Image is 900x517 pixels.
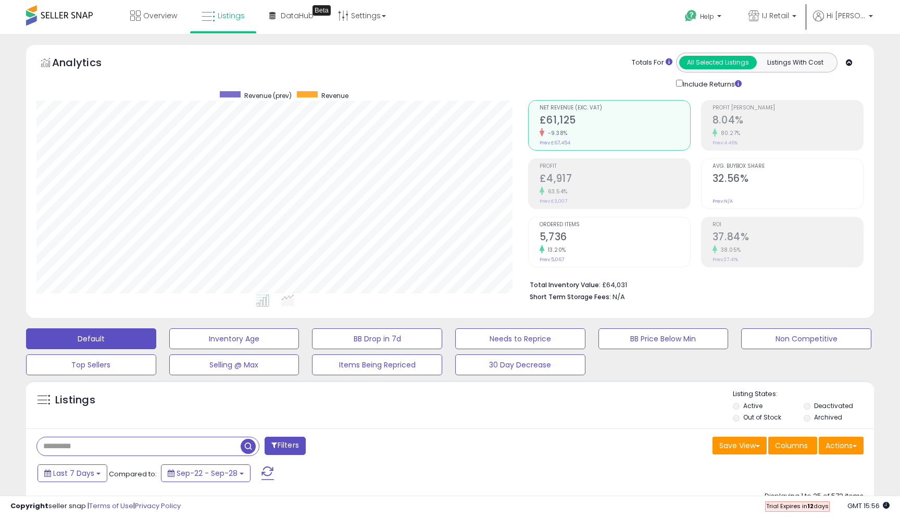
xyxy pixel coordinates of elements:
b: Short Term Storage Fees: [530,292,611,301]
small: Prev: 4.46% [712,140,737,146]
button: Actions [819,437,864,454]
small: 63.54% [544,188,568,195]
span: Sep-22 - Sep-28 [177,468,238,478]
small: Prev: 5,067 [540,256,564,263]
button: Last 7 Days [37,464,107,482]
h5: Listings [55,393,95,408]
button: Filters [265,437,305,455]
button: Default [26,328,156,349]
small: Prev: 27.41% [712,256,738,263]
div: seller snap | | [10,501,181,511]
span: Hi [PERSON_NAME] [827,10,866,21]
span: Columns [775,440,808,451]
button: 30 Day Decrease [455,354,585,375]
button: BB Price Below Min [598,328,729,349]
span: Net Revenue (Exc. VAT) [540,105,690,111]
small: -9.38% [544,129,568,137]
span: Revenue [321,91,348,100]
label: Out of Stock [743,413,781,422]
small: Prev: £3,007 [540,198,567,204]
b: Total Inventory Value: [530,280,601,289]
span: Help [700,12,714,21]
small: 80.27% [717,129,741,137]
strong: Copyright [10,501,48,511]
div: Displaying 1 to 25 of 572 items [765,491,864,501]
small: 38.05% [717,246,741,254]
span: Ordered Items [540,222,690,228]
span: Overview [143,10,177,21]
button: Needs to Reprice [455,328,585,349]
span: Trial Expires in days [766,502,829,510]
span: Profit [540,164,690,169]
button: Listings With Cost [756,56,834,69]
a: Terms of Use [89,501,133,511]
label: Archived [814,413,842,422]
span: DataHub [281,10,314,21]
div: Totals For [632,58,672,68]
span: Last 7 Days [53,468,94,478]
a: Privacy Policy [135,501,181,511]
small: Prev: N/A [712,198,733,204]
small: Prev: £67,454 [540,140,570,146]
button: Top Sellers [26,354,156,375]
span: Avg. Buybox Share [712,164,863,169]
span: 2025-10-6 15:56 GMT [847,501,890,511]
span: Listings [218,10,245,21]
span: Revenue (prev) [244,91,292,100]
span: Compared to: [109,469,157,479]
h2: 37.84% [712,231,863,245]
label: Deactivated [814,401,853,410]
div: Include Returns [668,78,754,90]
div: Tooltip anchor [312,5,331,16]
button: Save View [712,437,767,454]
b: 12 [807,502,814,510]
span: IJ Retail [762,10,789,21]
i: Get Help [684,9,697,22]
button: Non Competitive [741,328,871,349]
button: Sep-22 - Sep-28 [161,464,251,482]
a: Help [677,2,732,34]
p: Listing States: [733,389,873,399]
h2: 32.56% [712,173,863,187]
h2: 5,736 [540,231,690,245]
span: N/A [612,292,625,302]
h2: £4,917 [540,173,690,187]
h5: Analytics [52,55,122,72]
h2: 8.04% [712,114,863,128]
h2: £61,125 [540,114,690,128]
a: Hi [PERSON_NAME] [813,10,873,34]
li: £64,031 [530,278,856,290]
button: Items Being Repriced [312,354,442,375]
label: Active [743,401,762,410]
span: ROI [712,222,863,228]
small: 13.20% [544,246,566,254]
button: Selling @ Max [169,354,299,375]
button: Columns [768,437,817,454]
button: BB Drop in 7d [312,328,442,349]
button: Inventory Age [169,328,299,349]
button: All Selected Listings [679,56,757,69]
span: Profit [PERSON_NAME] [712,105,863,111]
